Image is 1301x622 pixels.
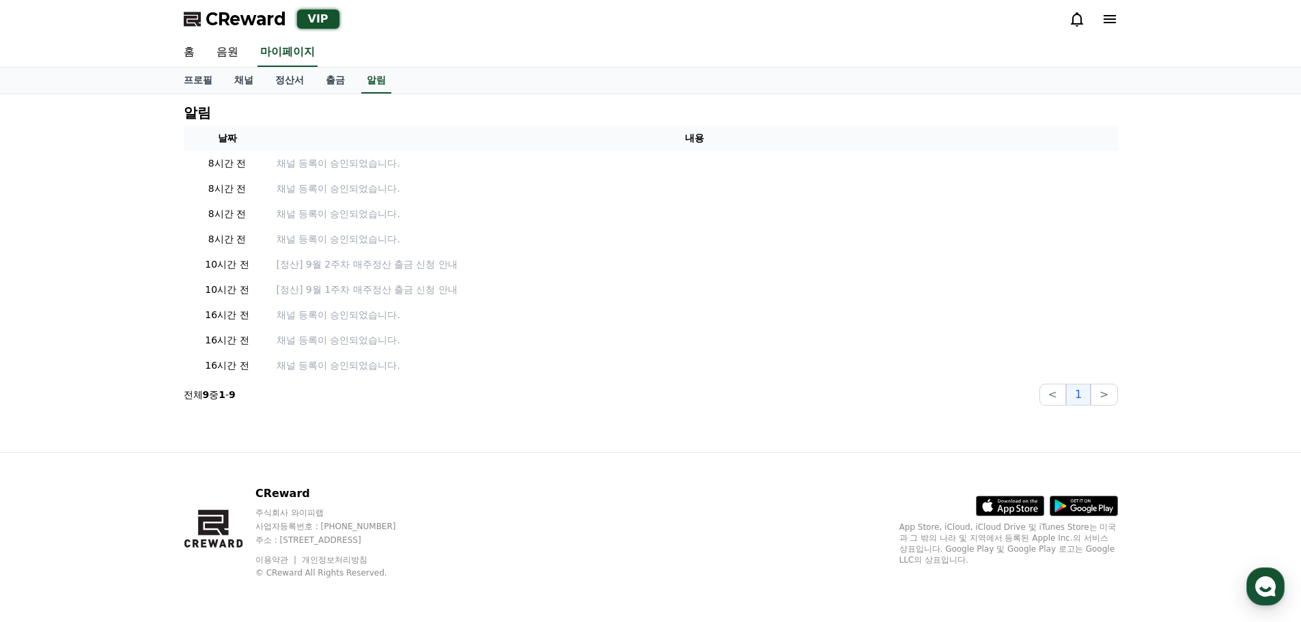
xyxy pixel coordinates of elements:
[277,207,1113,221] p: 채널 등록이 승인되었습니다.
[203,389,210,400] strong: 9
[264,68,315,94] a: 정산서
[184,126,271,151] th: 날짜
[125,454,141,465] span: 대화
[173,68,223,94] a: 프로필
[189,257,266,272] p: 10시간 전
[271,126,1118,151] th: 내용
[219,389,225,400] strong: 1
[255,485,422,502] p: CReward
[1039,384,1066,406] button: <
[257,38,318,67] a: 마이페이지
[255,535,422,546] p: 주소 : [STREET_ADDRESS]
[255,521,422,532] p: 사업자등록번호 : [PHONE_NUMBER]
[277,283,1113,297] a: [정산] 9월 1주차 매주정산 출금 신청 안내
[211,453,227,464] span: 설정
[255,567,422,578] p: © CReward All Rights Reserved.
[223,68,264,94] a: 채널
[315,68,356,94] a: 출금
[277,257,1113,272] a: [정산] 9월 2주차 매주정산 출금 신청 안내
[297,10,339,29] div: VIP
[184,105,211,120] h4: 알림
[277,182,1113,196] p: 채널 등록이 승인되었습니다.
[277,358,1113,373] p: 채널 등록이 승인되었습니다.
[189,207,266,221] p: 8시간 전
[361,68,391,94] a: 알림
[1091,384,1117,406] button: >
[302,555,367,565] a: 개인정보처리방침
[255,555,298,565] a: 이용약관
[189,358,266,373] p: 16시간 전
[189,156,266,171] p: 8시간 전
[277,308,1113,322] p: 채널 등록이 승인되었습니다.
[43,453,51,464] span: 홈
[189,182,266,196] p: 8시간 전
[1066,384,1091,406] button: 1
[173,38,206,67] a: 홈
[189,333,266,348] p: 16시간 전
[189,283,266,297] p: 10시간 전
[206,8,286,30] span: CReward
[255,507,422,518] p: 주식회사 와이피랩
[189,232,266,246] p: 8시간 전
[184,8,286,30] a: CReward
[277,156,1113,171] p: 채널 등록이 승인되었습니다.
[277,232,1113,246] p: 채널 등록이 승인되었습니다.
[4,433,90,467] a: 홈
[899,522,1118,565] p: App Store, iCloud, iCloud Drive 및 iTunes Store는 미국과 그 밖의 나라 및 지역에서 등록된 Apple Inc.의 서비스 상표입니다. Goo...
[176,433,262,467] a: 설정
[90,433,176,467] a: 대화
[277,333,1113,348] p: 채널 등록이 승인되었습니다.
[189,308,266,322] p: 16시간 전
[184,388,236,401] p: 전체 중 -
[229,389,236,400] strong: 9
[206,38,249,67] a: 음원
